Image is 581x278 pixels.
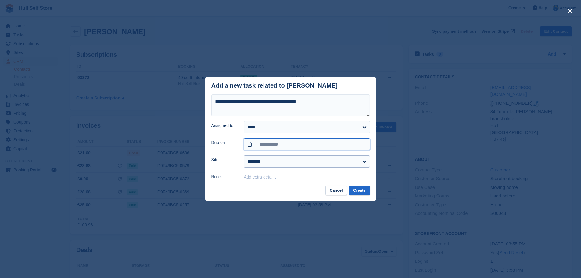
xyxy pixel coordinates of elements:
[211,157,237,163] label: Site
[211,174,237,180] label: Notes
[325,186,347,196] button: Cancel
[349,186,370,196] button: Create
[211,122,237,129] label: Assigned to
[211,139,237,146] label: Due on
[565,6,575,16] button: close
[244,175,278,179] button: Add extra detail…
[211,82,338,89] div: Add a new task related to [PERSON_NAME]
